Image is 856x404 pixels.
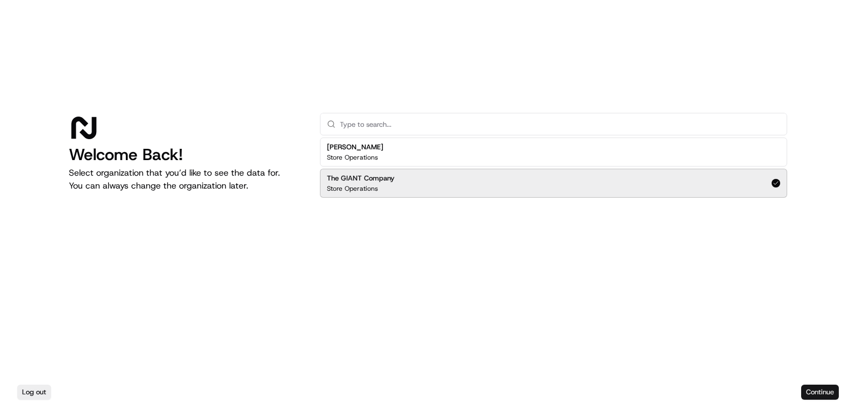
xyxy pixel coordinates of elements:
input: Type to search... [340,113,780,135]
button: Continue [801,385,839,400]
h1: Welcome Back! [69,145,303,164]
p: Store Operations [327,184,378,193]
button: Log out [17,385,51,400]
h2: The GIANT Company [327,174,395,183]
h2: [PERSON_NAME] [327,142,383,152]
div: Suggestions [320,135,787,200]
p: Select organization that you’d like to see the data for. You can always change the organization l... [69,167,303,192]
p: Store Operations [327,153,378,162]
